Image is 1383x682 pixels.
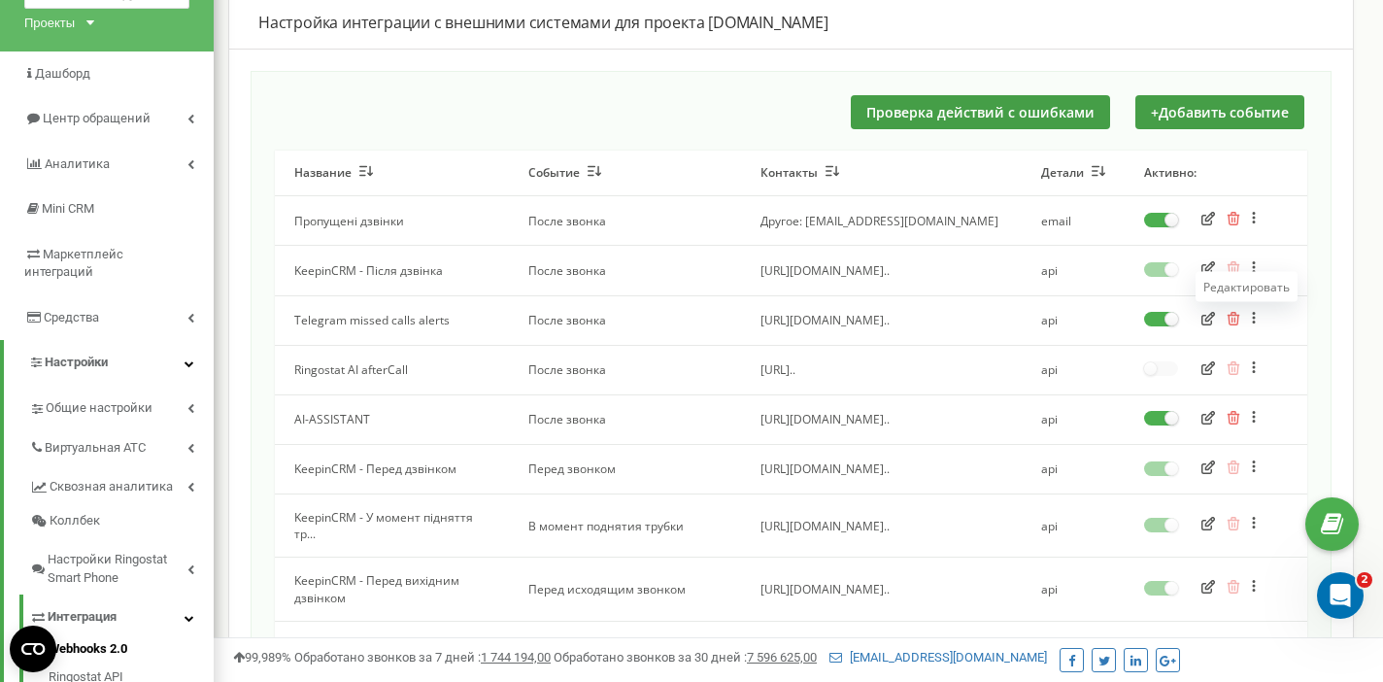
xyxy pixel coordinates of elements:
[29,386,214,426] a: Общие настройки
[1022,394,1125,444] td: api
[528,165,601,181] button: Событие
[1022,246,1125,295] td: api
[24,14,75,32] div: Проекты
[10,626,56,672] button: Open CMP widget
[1022,345,1125,394] td: api
[50,478,173,496] span: Сквозная аналитика
[43,111,151,125] span: Центр обращений
[554,650,817,665] span: Обработано звонков за 30 дней :
[851,95,1110,129] button: Проверка действий с ошибками
[294,509,473,542] span: KeepinCRM - У момент підняття тр...
[42,201,94,216] span: Mini CRM
[46,399,152,418] span: Общие настройки
[29,426,214,465] a: Виртуальная АТС
[741,196,1021,246] td: Другое: [EMAIL_ADDRESS][DOMAIN_NAME]
[747,650,817,665] u: 7 596 625,00
[760,460,890,477] span: [URL][DOMAIN_NAME]..
[275,444,509,494] td: KeepinCRM - Перед дзвінком
[48,608,117,627] span: Интеграция
[49,640,214,664] a: Webhooks 2.0
[509,196,742,246] td: После звонка
[760,312,890,328] span: [URL][DOMAIN_NAME]..
[1317,572,1364,619] iframe: Intercom live chat
[509,444,742,494] td: Перед звонком
[275,196,509,246] td: Пропущені дзвінки
[760,581,890,597] span: [URL][DOMAIN_NAME]..
[509,246,742,295] td: После звонка
[509,558,742,621] td: Перед исходящим звонком
[509,494,742,558] td: В момент поднятия трубки
[481,650,551,665] u: 1 744 194,00
[294,650,551,665] span: Обработано звонков за 7 дней :
[29,537,214,595] a: Настройки Ringostat Smart Phone
[275,394,509,444] td: AI-ASSISTANT
[48,551,187,587] span: Настройки Ringostat Smart Phone
[1022,196,1125,246] td: email
[1135,95,1304,129] button: +Добавить событие
[829,650,1047,665] a: [EMAIL_ADDRESS][DOMAIN_NAME]
[1022,558,1125,621] td: api
[509,345,742,394] td: После звонка
[275,558,509,621] td: KeepinCRM - Перед вихідним дзвінком
[258,12,1324,34] div: Настройка интеграции с внешними системами для проекта [DOMAIN_NAME]
[1041,165,1105,181] button: Детали
[509,394,742,444] td: После звонка
[1357,572,1372,588] span: 2
[45,439,146,458] span: Виртуальная АТС
[45,355,108,369] span: Настройки
[50,512,100,530] span: Коллбек
[1022,295,1125,345] td: api
[1022,494,1125,558] td: api
[1203,280,1290,294] div: Редактировать
[275,295,509,345] td: Telegram missed calls alerts
[760,411,890,427] span: [URL][DOMAIN_NAME]..
[29,464,214,504] a: Сквозная аналитика
[760,361,795,378] span: [URL]..
[29,504,214,538] a: Коллбек
[275,345,509,394] td: Ringostat AI afterCall
[1144,165,1197,181] button: Активно:
[35,66,90,81] span: Дашборд
[509,295,742,345] td: После звонка
[275,246,509,295] td: KeepinCRM - Після дзвінка
[760,262,890,279] span: [URL][DOMAIN_NAME]..
[29,595,214,634] a: Интеграция
[45,156,110,171] span: Аналитика
[294,165,373,181] button: Название
[760,518,890,534] span: [URL][DOMAIN_NAME]..
[233,650,291,665] span: 99,989%
[760,165,839,181] button: Контакты
[24,247,123,280] span: Маркетплейс интеграций
[1022,444,1125,494] td: api
[44,310,99,324] span: Средства
[4,340,214,386] a: Настройки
